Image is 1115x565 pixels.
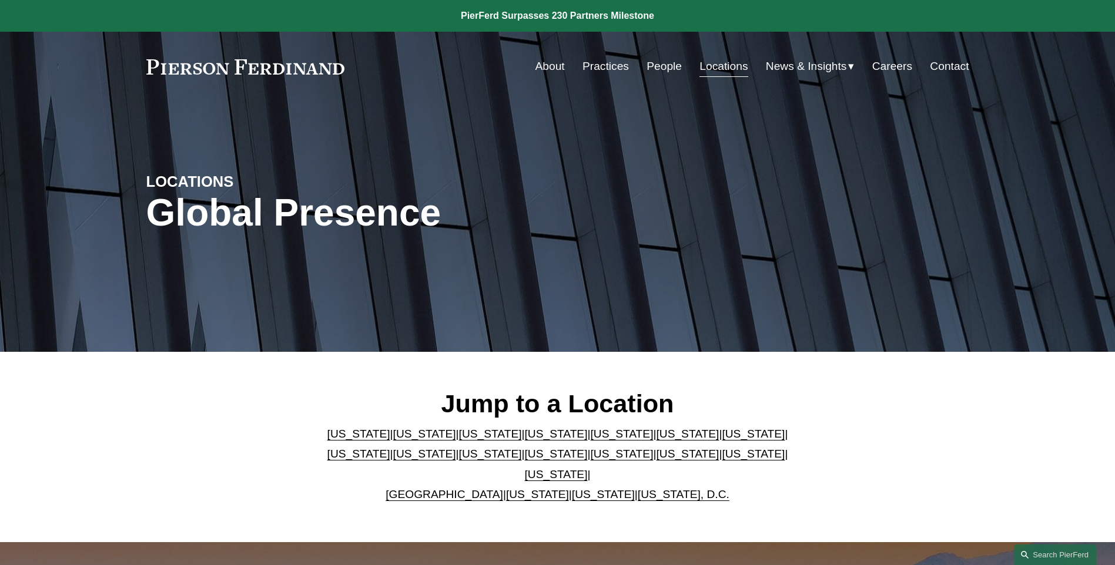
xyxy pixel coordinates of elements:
a: [US_STATE] [656,428,719,440]
a: [US_STATE] [393,428,456,440]
a: [US_STATE] [525,468,588,480]
a: [US_STATE] [393,448,456,460]
a: People [647,55,682,78]
a: [US_STATE] [506,488,569,500]
a: Locations [699,55,748,78]
a: Contact [930,55,969,78]
a: [US_STATE] [459,428,522,440]
a: Practices [582,55,629,78]
a: About [535,55,565,78]
a: [US_STATE] [722,428,785,440]
a: [GEOGRAPHIC_DATA] [386,488,503,500]
a: [US_STATE] [459,448,522,460]
a: [US_STATE] [327,428,390,440]
a: Careers [872,55,912,78]
a: [US_STATE], D.C. [638,488,729,500]
a: [US_STATE] [590,448,653,460]
h4: LOCATIONS [146,172,352,191]
a: [US_STATE] [327,448,390,460]
a: Search this site [1014,544,1096,565]
h1: Global Presence [146,191,695,234]
h2: Jump to a Location [317,388,798,419]
a: [US_STATE] [590,428,653,440]
a: folder dropdown [766,55,855,78]
span: News & Insights [766,56,847,77]
p: | | | | | | | | | | | | | | | | | | [317,424,798,505]
a: [US_STATE] [525,448,588,460]
a: [US_STATE] [656,448,719,460]
a: [US_STATE] [572,488,635,500]
a: [US_STATE] [722,448,785,460]
a: [US_STATE] [525,428,588,440]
